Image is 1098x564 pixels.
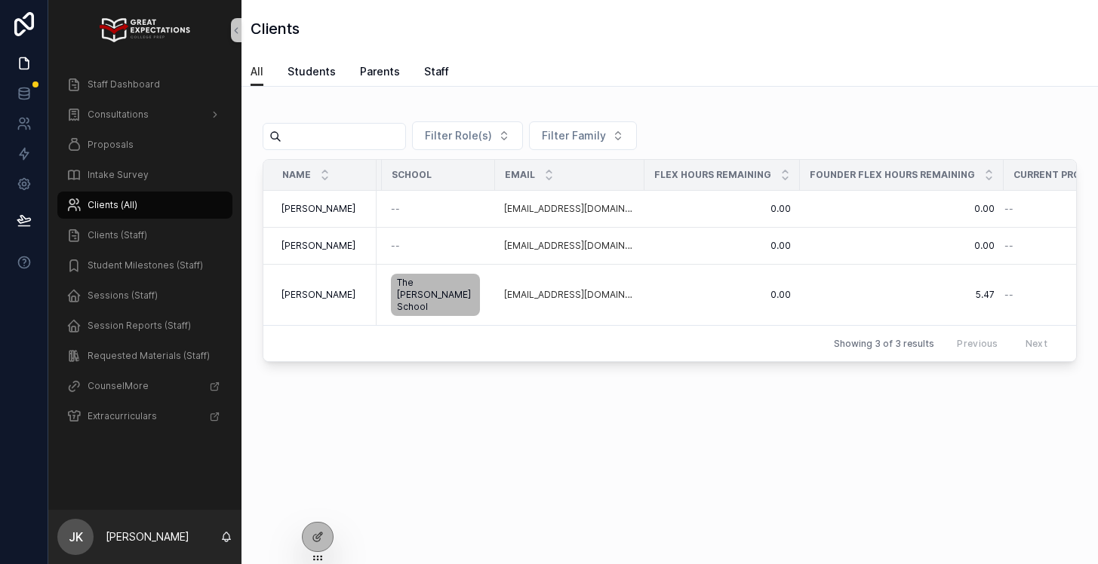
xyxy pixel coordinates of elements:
a: [EMAIL_ADDRESS][DOMAIN_NAME] [504,203,635,215]
a: 0.00 [809,203,995,215]
span: Session Reports (Staff) [88,320,191,332]
a: 0.00 [654,203,791,215]
a: Session Reports (Staff) [57,312,232,339]
a: Proposals [57,131,232,158]
a: [EMAIL_ADDRESS][DOMAIN_NAME] [504,240,635,252]
span: [PERSON_NAME] [281,289,355,301]
span: Founder Flex Hours Remaining [810,169,975,181]
span: Parents [360,64,400,79]
span: Current Program (plain text) [1013,169,1088,181]
button: Select Button [412,121,523,150]
span: [PERSON_NAME] [281,203,355,215]
span: JK [69,528,83,546]
a: [EMAIL_ADDRESS][DOMAIN_NAME] [504,289,635,301]
a: Requested Materials (Staff) [57,342,232,369]
span: School [392,169,432,181]
span: -- [1004,203,1013,215]
span: Intake Survey [88,169,149,181]
a: The [PERSON_NAME] School [391,271,486,319]
a: Clients (All) [57,192,232,219]
img: App logo [100,18,189,42]
a: CounselMore [57,372,232,400]
span: -- [391,203,400,215]
a: [PERSON_NAME] [281,240,368,252]
span: Name [282,169,311,181]
a: Intake Survey [57,161,232,189]
span: Showing 3 of 3 results [834,338,934,350]
a: 5.47 [809,289,995,301]
span: Sessions (Staff) [88,290,158,302]
a: Staff [424,58,449,88]
span: Clients (All) [88,199,137,211]
a: Student Milestones (Staff) [57,252,232,279]
a: 0.00 [809,240,995,252]
span: Staff [424,64,449,79]
span: The [PERSON_NAME] School [397,277,474,313]
a: Consultations [57,101,232,128]
span: Clients (Staff) [88,229,147,241]
span: Students [288,64,336,79]
span: -- [1004,240,1013,252]
a: Clients (Staff) [57,222,232,249]
span: Filter Role(s) [425,128,492,143]
a: [PERSON_NAME] [281,203,368,215]
span: Student Milestones (Staff) [88,259,203,271]
span: CounselMore [88,380,149,392]
a: Students [288,58,336,88]
a: Extracurriculars [57,403,232,430]
a: Sessions (Staff) [57,282,232,309]
span: Filter Family [542,128,606,143]
a: All [251,58,263,87]
span: Extracurriculars [88,410,157,422]
span: -- [1004,289,1013,301]
span: Flex Hours Remaining [654,169,771,181]
span: [PERSON_NAME] [281,240,355,252]
h1: Clients [251,18,300,39]
span: Email [505,169,535,181]
span: -- [391,240,400,252]
button: Select Button [529,121,637,150]
div: scrollable content [48,60,241,449]
a: Staff Dashboard [57,71,232,98]
span: All [251,64,263,79]
p: [PERSON_NAME] [106,529,189,544]
a: -- [391,203,486,215]
a: 0.00 [654,240,791,252]
a: [PERSON_NAME] [281,289,368,301]
span: Consultations [88,109,149,121]
a: 0.00 [654,289,791,301]
a: Parents [360,58,400,88]
a: -- [391,240,486,252]
span: Proposals [88,139,134,151]
span: Staff Dashboard [88,78,160,90]
span: Requested Materials (Staff) [88,350,210,362]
